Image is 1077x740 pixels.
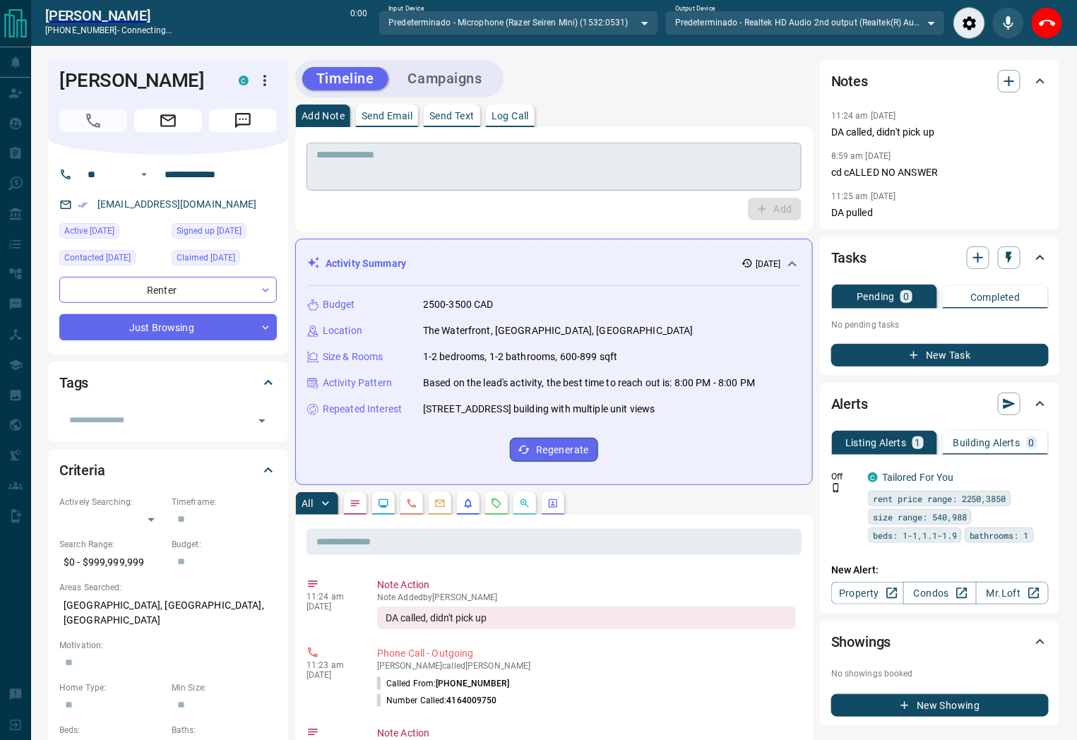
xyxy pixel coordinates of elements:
[302,111,345,121] p: Add Note
[59,277,277,303] div: Renter
[831,387,1049,421] div: Alerts
[350,7,367,39] p: 0:00
[377,677,509,690] p: Called From:
[377,694,497,707] p: Number Called:
[323,350,383,364] p: Size & Rooms
[239,76,249,85] div: condos.ca
[59,724,165,736] p: Beds:
[873,510,967,524] span: size range: 540,988
[64,251,131,265] span: Contacted [DATE]
[845,438,907,448] p: Listing Alerts
[423,402,655,417] p: [STREET_ADDRESS] building with multiple unit views
[756,258,781,270] p: [DATE]
[323,323,362,338] p: Location
[59,459,105,482] h2: Criteria
[519,498,530,509] svg: Opportunities
[873,528,957,542] span: beds: 1-1,1.1-1.9
[831,314,1049,335] p: No pending tasks
[436,679,509,688] span: [PHONE_NUMBER]
[302,67,388,90] button: Timeline
[97,198,257,210] a: [EMAIL_ADDRESS][DOMAIN_NAME]
[831,111,896,121] p: 11:24 am [DATE]
[423,323,694,338] p: The Waterfront, [GEOGRAPHIC_DATA], [GEOGRAPHIC_DATA]
[1031,7,1063,39] div: End Call
[831,125,1049,140] p: DA called, didn't pick up
[302,499,313,508] p: All
[447,696,497,705] span: 4164009750
[59,551,165,574] p: $0 - $999,999,999
[831,582,904,604] a: Property
[64,224,114,238] span: Active [DATE]
[323,297,355,312] p: Budget
[831,667,1049,680] p: No showings booked
[1029,438,1035,448] p: 0
[378,498,389,509] svg: Lead Browsing Activity
[177,224,242,238] span: Signed up [DATE]
[831,70,868,92] h2: Notes
[59,639,277,652] p: Motivation:
[831,151,891,161] p: 8:59 am [DATE]
[172,724,277,736] p: Baths:
[547,498,559,509] svg: Agent Actions
[45,24,172,37] p: [PHONE_NUMBER] -
[307,660,356,670] p: 11:23 am
[172,250,277,270] div: Sun Sep 07 2025
[307,592,356,602] p: 11:24 am
[172,681,277,694] p: Min Size:
[59,109,127,132] span: Call
[59,250,165,270] div: Wed Sep 10 2025
[665,11,945,35] div: Predeterminado - Realtek HD Audio 2nd output (Realtek(R) Audio)
[831,344,1049,366] button: New Task
[59,371,88,394] h2: Tags
[377,592,796,602] p: Note Added by [PERSON_NAME]
[970,292,1021,302] p: Completed
[491,498,502,509] svg: Requests
[510,438,598,462] button: Regenerate
[59,314,277,340] div: Just Browsing
[350,498,361,509] svg: Notes
[377,607,796,629] div: DA called, didn't pick up
[252,411,272,431] button: Open
[406,498,417,509] svg: Calls
[362,111,412,121] p: Send Email
[45,7,172,24] a: [PERSON_NAME]
[377,646,796,661] p: Phone Call - Outgoing
[882,472,954,483] a: Tailored For You
[423,376,755,390] p: Based on the lead's activity, the best time to reach out is: 8:00 PM - 8:00 PM
[831,483,841,493] svg: Push Notification Only
[177,251,235,265] span: Claimed [DATE]
[463,498,474,509] svg: Listing Alerts
[59,223,165,243] div: Mon Sep 08 2025
[423,350,617,364] p: 1-2 bedrooms, 1-2 bathrooms, 600-899 sqft
[675,4,715,13] label: Output Device
[434,498,446,509] svg: Emails
[873,491,1006,506] span: rent price range: 2250,3850
[831,393,868,415] h2: Alerts
[134,109,202,132] span: Email
[831,246,867,269] h2: Tasks
[59,69,218,92] h1: [PERSON_NAME]
[976,582,1049,604] a: Mr.Loft
[377,661,796,671] p: [PERSON_NAME] called [PERSON_NAME]
[307,602,356,611] p: [DATE]
[59,453,277,487] div: Criteria
[379,11,658,35] div: Predeterminado - Microphone (Razer Seiren Mini) (1532:0531)
[323,402,402,417] p: Repeated Interest
[307,251,801,277] div: Activity Summary[DATE]
[953,438,1021,448] p: Building Alerts
[903,292,909,302] p: 0
[136,166,153,183] button: Open
[831,205,1049,220] p: DA pulled
[59,496,165,508] p: Actively Searching:
[492,111,529,121] p: Log Call
[59,366,277,400] div: Tags
[307,670,356,680] p: [DATE]
[59,538,165,551] p: Search Range:
[172,496,277,508] p: Timeframe:
[970,528,1029,542] span: bathrooms: 1
[423,297,494,312] p: 2500-3500 CAD
[903,582,976,604] a: Condos
[323,376,392,390] p: Activity Pattern
[831,694,1049,717] button: New Showing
